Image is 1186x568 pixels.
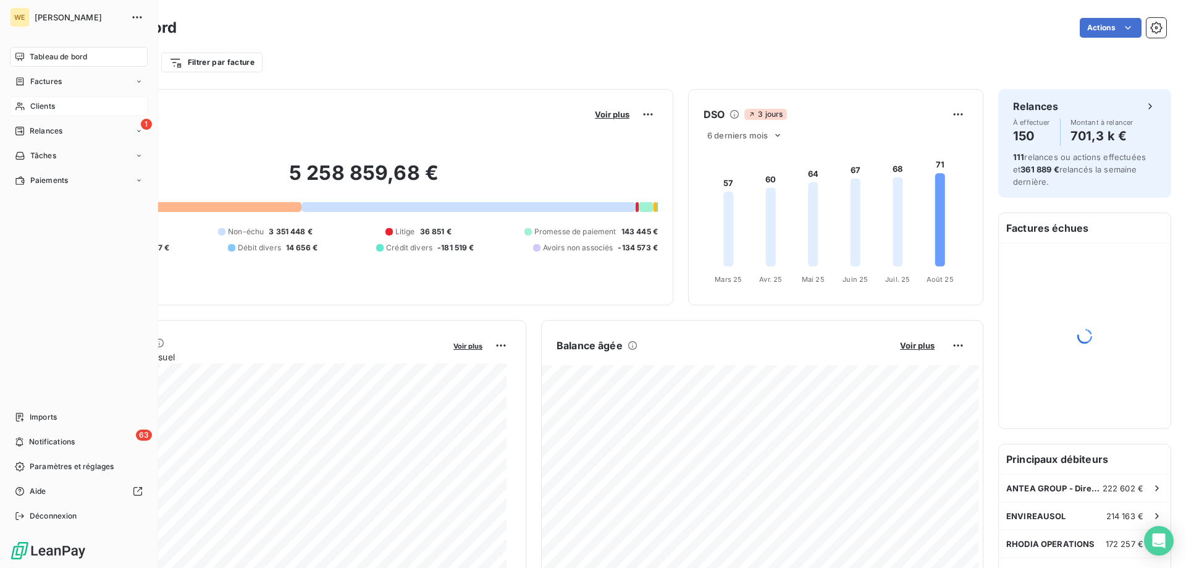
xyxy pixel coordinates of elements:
[10,96,148,116] a: Clients
[30,101,55,112] span: Clients
[715,275,742,284] tspan: Mars 25
[595,109,629,119] span: Voir plus
[269,226,313,237] span: 3 351 448 €
[1070,126,1133,146] h4: 701,3 k €
[70,350,445,363] span: Chiffre d'affaires mensuel
[30,511,77,522] span: Déconnexion
[704,107,725,122] h6: DSO
[534,226,616,237] span: Promesse de paiement
[1006,539,1095,549] span: RHODIA OPERATIONS
[1006,511,1066,521] span: ENVIREAUSOL
[395,226,415,237] span: Litige
[1006,483,1103,493] span: ANTEA GROUP - Direction administrat
[10,47,148,67] a: Tableau de bord
[759,275,782,284] tspan: Avr. 25
[30,412,57,423] span: Imports
[30,175,68,186] span: Paiements
[744,109,786,120] span: 3 jours
[896,340,938,351] button: Voir plus
[10,481,148,501] a: Aide
[543,242,613,253] span: Avoirs non associés
[10,171,148,190] a: Paiements
[1013,119,1050,126] span: À effectuer
[10,72,148,91] a: Factures
[29,436,75,447] span: Notifications
[35,12,124,22] span: [PERSON_NAME]
[927,275,954,284] tspan: Août 25
[450,340,486,351] button: Voir plus
[30,461,114,472] span: Paramètres et réglages
[420,226,452,237] span: 36 851 €
[10,146,148,166] a: Tâches
[885,275,910,284] tspan: Juil. 25
[1106,511,1143,521] span: 214 163 €
[10,407,148,427] a: Imports
[999,213,1171,243] h6: Factures échues
[1020,164,1059,174] span: 361 889 €
[1106,539,1143,549] span: 172 257 €
[843,275,868,284] tspan: Juin 25
[1070,119,1133,126] span: Montant à relancer
[1080,18,1142,38] button: Actions
[900,341,935,350] span: Voir plus
[621,226,658,237] span: 143 445 €
[999,444,1171,474] h6: Principaux débiteurs
[1013,152,1146,187] span: relances ou actions effectuées et relancés la semaine dernière.
[286,242,318,253] span: 14 656 €
[591,109,633,120] button: Voir plus
[161,53,263,72] button: Filtrer par facture
[10,7,30,27] div: WE
[238,242,281,253] span: Débit divers
[557,338,623,353] h6: Balance âgée
[30,51,87,62] span: Tableau de bord
[30,125,62,137] span: Relances
[70,161,658,198] h2: 5 258 859,68 €
[802,275,825,284] tspan: Mai 25
[1013,152,1024,162] span: 111
[453,342,482,350] span: Voir plus
[1013,126,1050,146] h4: 150
[136,430,152,441] span: 63
[10,121,148,141] a: 1Relances
[1144,526,1174,556] div: Open Intercom Messenger
[1103,483,1143,493] span: 222 602 €
[386,242,432,253] span: Crédit divers
[618,242,658,253] span: -134 573 €
[707,130,768,140] span: 6 derniers mois
[30,150,56,161] span: Tâches
[30,76,62,87] span: Factures
[30,486,46,497] span: Aide
[437,242,474,253] span: -181 519 €
[141,119,152,130] span: 1
[10,457,148,477] a: Paramètres et réglages
[228,226,264,237] span: Non-échu
[1013,99,1058,114] h6: Relances
[10,541,86,561] img: Logo LeanPay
